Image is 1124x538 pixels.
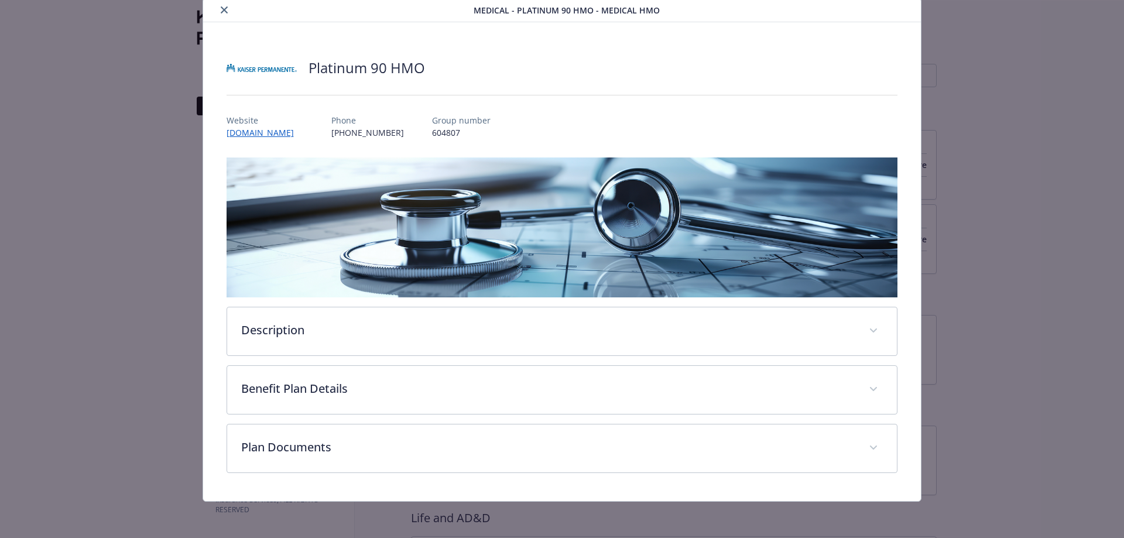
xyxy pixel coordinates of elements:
[331,114,404,126] p: Phone
[227,157,898,297] img: banner
[331,126,404,139] p: [PHONE_NUMBER]
[241,321,855,339] p: Description
[241,380,855,397] p: Benefit Plan Details
[217,3,231,17] button: close
[227,50,297,85] img: Kaiser Permanente Insurance Company
[227,307,897,355] div: Description
[432,114,491,126] p: Group number
[227,366,897,414] div: Benefit Plan Details
[227,127,303,138] a: [DOMAIN_NAME]
[227,114,303,126] p: Website
[227,424,897,472] div: Plan Documents
[432,126,491,139] p: 604807
[241,438,855,456] p: Plan Documents
[474,4,660,16] span: Medical - Platinum 90 HMO - Medical HMO
[309,58,425,78] h2: Platinum 90 HMO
